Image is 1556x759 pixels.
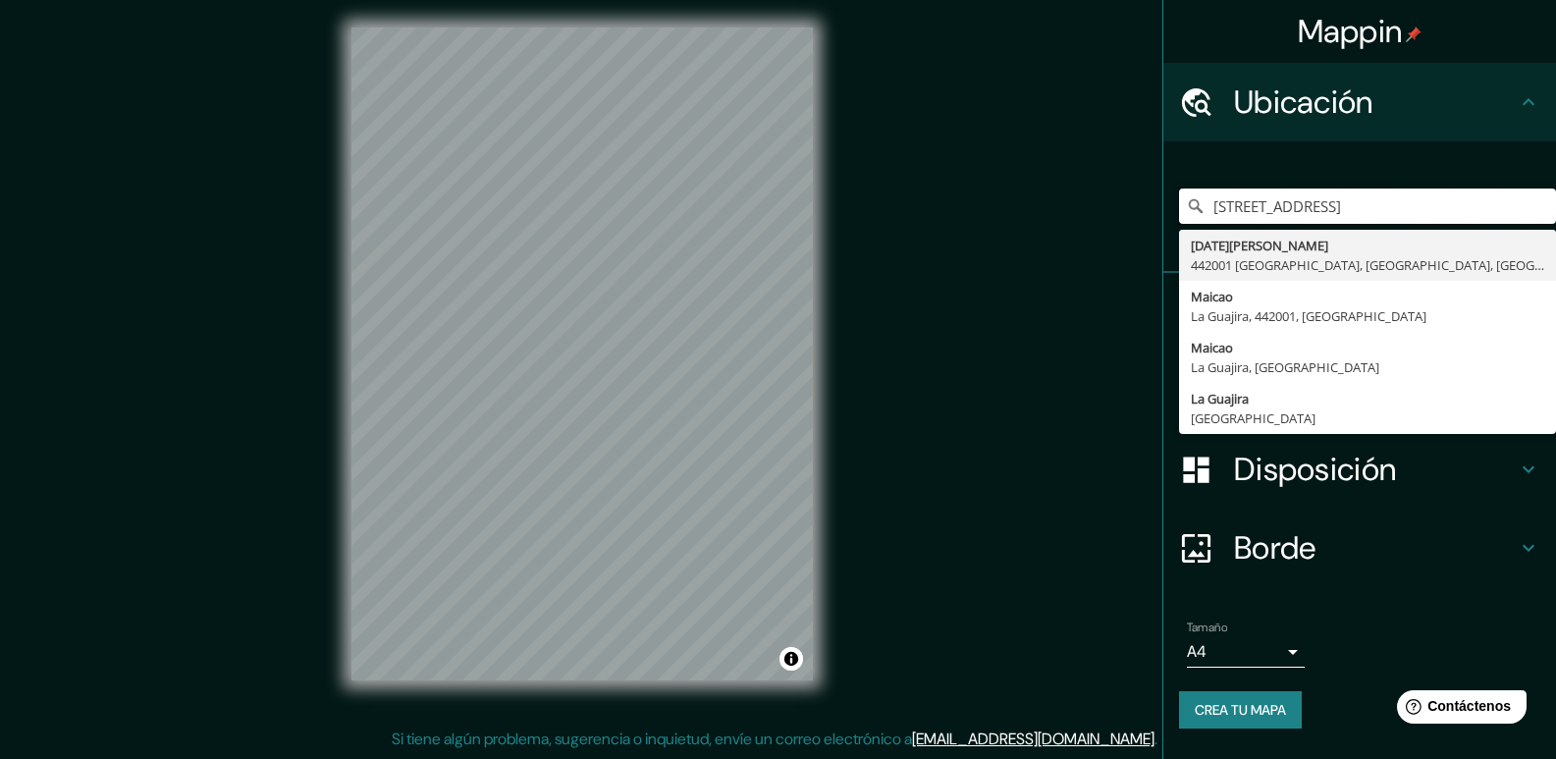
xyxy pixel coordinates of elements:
font: . [1154,729,1157,749]
iframe: Lanzador de widgets de ayuda [1381,682,1534,737]
div: Patas [1163,273,1556,352]
div: Ubicación [1163,63,1556,141]
button: Crea tu mapa [1179,691,1302,729]
div: Borde [1163,509,1556,587]
font: La Guajira, [GEOGRAPHIC_DATA] [1191,358,1379,376]
font: Maicao [1191,339,1233,356]
font: [DATE][PERSON_NAME] [1191,237,1328,254]
img: pin-icon.png [1406,27,1422,42]
font: Tamaño [1187,620,1227,635]
font: Ubicación [1234,81,1373,123]
input: Elige tu ciudad o zona [1179,189,1556,224]
font: La Guajira, 442001, [GEOGRAPHIC_DATA] [1191,307,1426,325]
font: Maicao [1191,288,1233,305]
font: . [1157,728,1160,749]
div: Estilo [1163,352,1556,430]
font: Disposición [1234,449,1396,490]
font: Si tiene algún problema, sugerencia o inquietud, envíe un correo electrónico a [392,729,912,749]
div: Disposición [1163,430,1556,509]
font: . [1160,728,1164,749]
font: La Guajira [1191,390,1249,407]
canvas: Mapa [351,27,813,680]
button: Activar o desactivar atribución [779,647,803,671]
font: Borde [1234,527,1316,569]
a: [EMAIL_ADDRESS][DOMAIN_NAME] [912,729,1154,749]
font: Crea tu mapa [1195,701,1286,719]
font: A4 [1187,641,1207,662]
font: [GEOGRAPHIC_DATA] [1191,409,1315,427]
font: Mappin [1298,11,1403,52]
div: A4 [1187,636,1305,668]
